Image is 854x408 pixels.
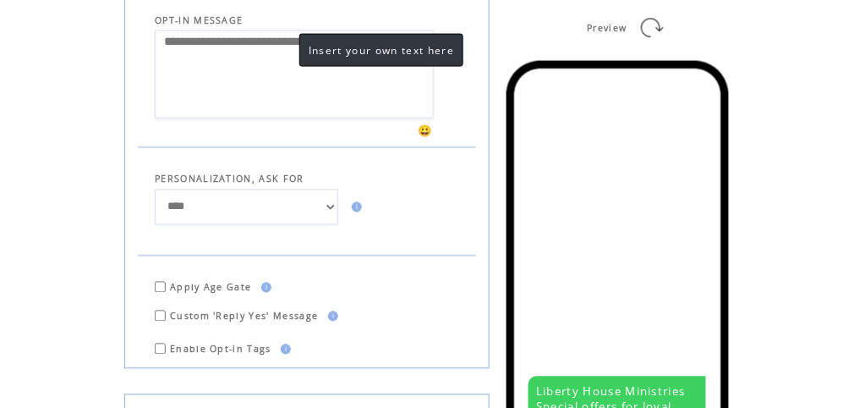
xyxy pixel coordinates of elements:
[170,311,319,323] span: Custom 'Reply Yes' Message
[256,283,271,293] img: help.gif
[419,123,434,138] span: 😀
[587,22,627,34] span: Preview
[170,344,271,356] span: Enable Opt-in Tags
[170,282,252,294] span: Apply Age Gate
[309,43,454,58] span: Insert your own text here
[155,174,304,185] span: PERSONALIZATION, ASK FOR
[347,202,362,212] img: help.gif
[323,312,338,322] img: help.gif
[155,14,244,26] span: OPT-IN MESSAGE
[276,345,291,355] img: help.gif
